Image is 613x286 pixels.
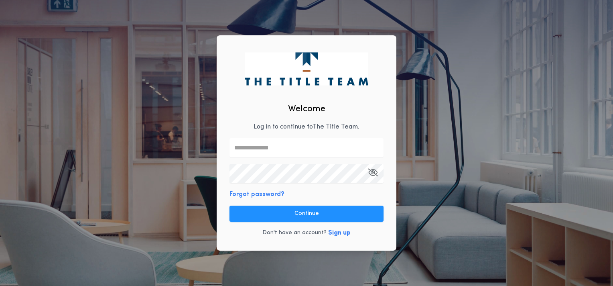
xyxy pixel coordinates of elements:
h2: Welcome [288,102,325,116]
p: Don't have an account? [262,229,327,237]
button: Forgot password? [229,190,284,199]
img: logo [245,52,368,85]
p: Log in to continue to The Title Team . [254,122,359,132]
button: Continue [229,206,384,222]
button: Sign up [328,228,351,238]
